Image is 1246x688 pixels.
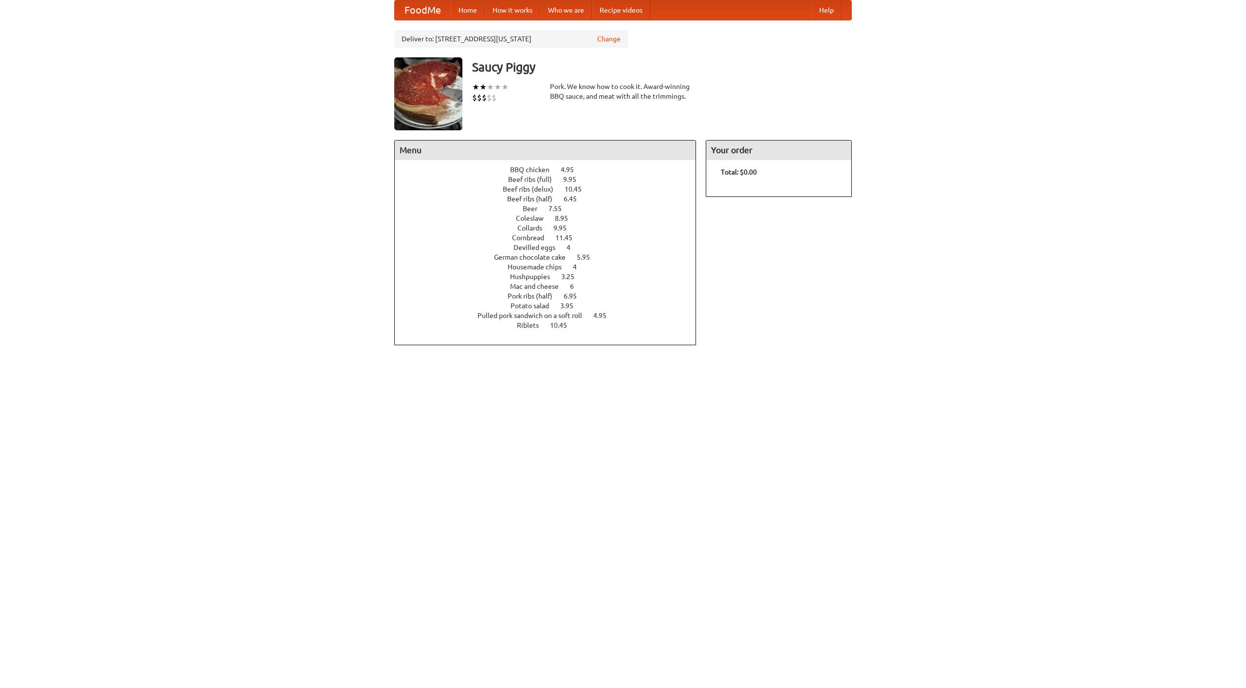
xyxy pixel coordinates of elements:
li: $ [477,92,482,103]
div: Pork. We know how to cook it. Award-winning BBQ sauce, and meat with all the trimmings. [550,82,696,101]
span: Devilled eggs [513,244,565,251]
span: Cornbread [512,234,554,242]
span: 9.95 [553,224,576,232]
a: Recipe videos [592,0,650,20]
a: How it works [485,0,540,20]
li: $ [482,92,487,103]
a: Beef ribs (delux) 10.45 [503,185,600,193]
a: Hushpuppies 3.25 [510,273,592,281]
a: Collards 9.95 [517,224,585,232]
span: Mac and cheese [510,282,568,290]
li: ★ [472,82,479,92]
h3: Saucy Piggy [472,57,852,77]
a: German chocolate cake 5.95 [494,253,608,261]
span: Beef ribs (delux) [503,185,563,193]
a: FoodMe [395,0,451,20]
span: 4 [567,244,580,251]
a: BBQ chicken 4.95 [510,166,592,174]
span: 10.45 [550,321,577,329]
a: Beer 7.55 [523,205,580,212]
li: $ [472,92,477,103]
span: Housemade chips [508,263,571,271]
a: Pork ribs (half) 6.95 [508,292,595,300]
span: BBQ chicken [510,166,559,174]
span: 7.55 [549,205,571,212]
span: German chocolate cake [494,253,575,261]
span: 6.95 [564,292,586,300]
span: 9.95 [563,176,586,183]
a: Mac and cheese 6 [510,282,592,290]
span: Riblets [517,321,549,329]
a: Cornbread 11.45 [512,234,590,242]
span: 3.95 [560,302,583,310]
span: Beef ribs (full) [508,176,562,183]
li: ★ [501,82,509,92]
a: Potato salad 3.95 [511,302,591,310]
a: Beef ribs (full) 9.95 [508,176,594,183]
a: Help [811,0,842,20]
span: Beef ribs (half) [507,195,562,203]
img: angular.jpg [394,57,462,130]
a: Riblets 10.45 [517,321,585,329]
a: Home [451,0,485,20]
b: Total: $0.00 [721,168,757,176]
span: 6 [570,282,584,290]
a: Beef ribs (half) 6.45 [507,195,595,203]
a: Change [597,34,621,44]
li: ★ [487,82,494,92]
span: 8.95 [555,214,578,222]
a: Housemade chips 4 [508,263,595,271]
span: 4.95 [593,312,616,319]
span: 4 [573,263,586,271]
span: 10.45 [565,185,591,193]
span: Pork ribs (half) [508,292,562,300]
li: $ [492,92,496,103]
li: ★ [479,82,487,92]
span: Beer [523,205,547,212]
a: Who we are [540,0,592,20]
a: Coleslaw 8.95 [516,214,586,222]
li: $ [487,92,492,103]
span: Collards [517,224,552,232]
span: Pulled pork sandwich on a soft roll [477,312,592,319]
a: Devilled eggs 4 [513,244,588,251]
span: 3.25 [561,273,584,281]
span: 5.95 [577,253,600,261]
li: ★ [494,82,501,92]
span: 6.45 [564,195,586,203]
span: Coleslaw [516,214,553,222]
div: Deliver to: [STREET_ADDRESS][US_STATE] [394,30,628,48]
a: Pulled pork sandwich on a soft roll 4.95 [477,312,624,319]
h4: Menu [395,141,696,160]
span: 11.45 [555,234,582,242]
span: 4.95 [561,166,584,174]
span: Potato salad [511,302,559,310]
h4: Your order [706,141,851,160]
span: Hushpuppies [510,273,560,281]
